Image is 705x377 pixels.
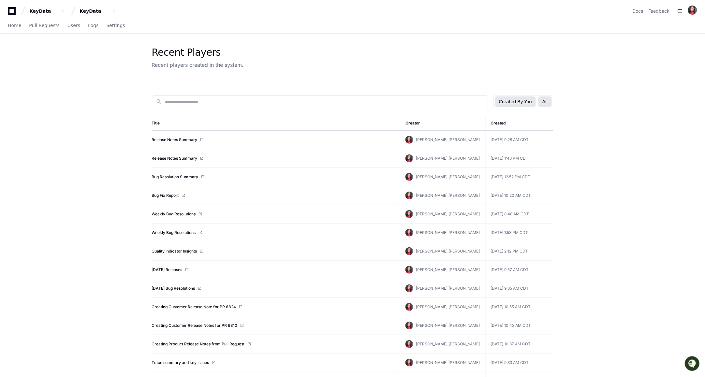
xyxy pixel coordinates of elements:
[65,102,79,107] span: Pylon
[486,261,553,279] td: [DATE] 9:57 AM CDT
[486,168,553,186] td: [DATE] 12:52 PM CDT
[405,154,413,162] img: ACg8ocKet0vPXz9lSp14dS7hRSiZmuAbnmVWoHGQcAV4XUDWxXJWrq2G=s96-c
[400,116,486,131] th: Creator
[416,174,480,179] span: [PERSON_NAME].[PERSON_NAME]
[29,55,90,60] div: We're available if you need us!
[152,156,198,161] a: Release Notes Summary
[416,304,480,309] span: [PERSON_NAME].[PERSON_NAME]
[405,266,413,274] img: ACg8ocKet0vPXz9lSp14dS7hRSiZmuAbnmVWoHGQcAV4XUDWxXJWrq2G=s96-c
[27,5,68,17] button: KeyData
[486,116,553,131] th: Created
[688,6,697,15] img: ACg8ocKet0vPXz9lSp14dS7hRSiZmuAbnmVWoHGQcAV4XUDWxXJWrq2G=s96-c
[152,360,209,365] a: Trace summary and key issues
[405,210,413,218] img: ACg8ocKet0vPXz9lSp14dS7hRSiZmuAbnmVWoHGQcAV4XUDWxXJWrq2G=s96-c
[405,136,413,144] img: ACg8ocKet0vPXz9lSp14dS7hRSiZmuAbnmVWoHGQcAV4XUDWxXJWrq2G=s96-c
[7,81,17,92] img: Animesh Koratana
[8,23,21,27] span: Home
[58,87,71,93] span: [DATE]
[416,341,480,346] span: [PERSON_NAME].[PERSON_NAME]
[405,284,413,292] img: ACg8ocKet0vPXz9lSp14dS7hRSiZmuAbnmVWoHGQcAV4XUDWxXJWrq2G=s96-c
[88,18,98,33] a: Logs
[152,341,245,347] a: Creating Product Release Notes from Pull Request
[29,23,59,27] span: Pull Requests
[152,267,183,272] a: [DATE] Releases
[152,286,195,291] a: [DATE] Bug Resolutions
[54,87,56,93] span: •
[29,49,107,55] div: Start new chat
[156,98,163,105] mat-icon: search
[486,354,553,372] td: [DATE] 9:33 AM CDT
[7,71,44,76] div: Past conversations
[486,224,553,242] td: [DATE] 1:53 PM CDT
[29,18,59,33] a: Pull Requests
[486,316,553,335] td: [DATE] 10:43 AM CDT
[152,230,196,235] a: Weekly Bug Resolutions
[416,230,480,235] span: [PERSON_NAME].[PERSON_NAME]
[486,149,553,168] td: [DATE] 1:43 PM CDT
[152,249,197,254] a: Quality Indicator Insights
[80,8,108,14] div: KeyData
[7,49,18,60] img: 1756235613930-3d25f9e4-fa56-45dd-b3ad-e072dfbd1548
[405,340,413,348] img: ACg8ocKet0vPXz9lSp14dS7hRSiZmuAbnmVWoHGQcAV4XUDWxXJWrq2G=s96-c
[77,5,119,17] button: KeyData
[13,88,18,93] img: 1756235613930-3d25f9e4-fa56-45dd-b3ad-e072dfbd1548
[14,49,25,60] img: 7525507653686_35a1cc9e00a5807c6d71_72.png
[20,87,53,93] span: [PERSON_NAME]
[416,137,480,142] span: [PERSON_NAME].[PERSON_NAME]
[101,70,119,78] button: See all
[152,304,236,310] a: Creating Customer Release Note for PR 6824
[152,116,400,131] th: Title
[106,23,125,27] span: Settings
[88,23,98,27] span: Logs
[405,229,413,237] img: ACg8ocKet0vPXz9lSp14dS7hRSiZmuAbnmVWoHGQcAV4XUDWxXJWrq2G=s96-c
[416,286,480,291] span: [PERSON_NAME].[PERSON_NAME]
[152,137,198,142] a: Release Notes Summary
[67,23,80,27] span: Users
[486,205,553,224] td: [DATE] 8:48 AM CDT
[405,173,413,181] img: ACg8ocKet0vPXz9lSp14dS7hRSiZmuAbnmVWoHGQcAV4XUDWxXJWrq2G=s96-c
[152,193,179,198] a: Bug Fix Report
[486,298,553,316] td: [DATE] 10:55 AM CDT
[486,279,553,298] td: [DATE] 9:35 AM CDT
[486,186,553,205] td: [DATE] 10:20 AM CDT
[152,61,244,69] div: Recent players created in the system.
[486,335,553,354] td: [DATE] 10:37 AM CDT
[416,249,480,254] span: [PERSON_NAME].[PERSON_NAME]
[633,8,643,14] a: Docs
[486,242,553,261] td: [DATE] 2:12 PM CDT
[538,96,551,107] button: All
[416,267,480,272] span: [PERSON_NAME].[PERSON_NAME]
[152,174,198,180] a: Bug Resolution Summary
[405,359,413,367] img: ACg8ocKet0vPXz9lSp14dS7hRSiZmuAbnmVWoHGQcAV4XUDWxXJWrq2G=s96-c
[7,26,119,36] div: Welcome
[111,51,119,58] button: Start new chat
[405,303,413,311] img: ACg8ocKet0vPXz9lSp14dS7hRSiZmuAbnmVWoHGQcAV4XUDWxXJWrq2G=s96-c
[416,193,480,198] span: [PERSON_NAME].[PERSON_NAME]
[8,18,21,33] a: Home
[106,18,125,33] a: Settings
[649,8,670,14] button: Feedback
[416,211,480,216] span: [PERSON_NAME].[PERSON_NAME]
[416,323,480,328] span: [PERSON_NAME].[PERSON_NAME]
[29,8,57,14] div: KeyData
[152,323,238,328] a: Creating Customer Release Notes for PR 6810
[486,131,553,149] td: [DATE] 9:28 AM CDT
[405,322,413,329] img: ACg8ocKet0vPXz9lSp14dS7hRSiZmuAbnmVWoHGQcAV4XUDWxXJWrq2G=s96-c
[152,211,196,217] a: Weekly Bug Resolutions
[405,247,413,255] img: ACg8ocKet0vPXz9lSp14dS7hRSiZmuAbnmVWoHGQcAV4XUDWxXJWrq2G=s96-c
[684,355,702,373] iframe: Open customer support
[416,156,480,161] span: [PERSON_NAME].[PERSON_NAME]
[416,360,480,365] span: [PERSON_NAME].[PERSON_NAME]
[46,102,79,107] a: Powered byPylon
[405,192,413,199] img: ACg8ocKet0vPXz9lSp14dS7hRSiZmuAbnmVWoHGQcAV4XUDWxXJWrq2G=s96-c
[152,47,244,58] div: Recent Players
[67,18,80,33] a: Users
[7,7,20,20] img: PlayerZero
[495,96,536,107] button: Created By You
